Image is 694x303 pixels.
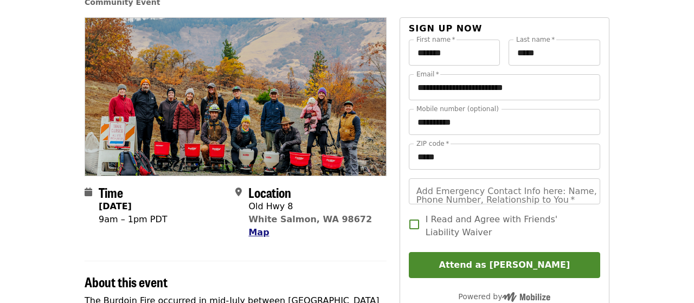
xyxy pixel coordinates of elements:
span: I Read and Agree with Friends' Liability Waiver [426,213,592,239]
input: ZIP code [409,144,600,170]
div: Old Hwy 8 [248,200,372,213]
i: calendar icon [85,187,92,197]
input: Mobile number (optional) [409,109,600,135]
label: Last name [516,36,555,43]
div: 9am – 1pm PDT [99,213,168,226]
button: Attend as [PERSON_NAME] [409,252,600,278]
input: Add Emergency Contact Info here: Name, Phone Number, Relationship to You [409,178,600,204]
label: Email [416,71,439,78]
i: map-marker-alt icon [235,187,242,197]
span: Sign up now [409,23,483,34]
strong: [DATE] [99,201,132,211]
button: Map [248,226,269,239]
span: About this event [85,272,168,291]
input: Last name [509,40,600,66]
span: Location [248,183,291,202]
img: Powered by Mobilize [502,292,550,302]
a: White Salmon, WA 98672 [248,214,372,224]
span: Time [99,183,123,202]
span: Powered by [458,292,550,301]
label: Mobile number (optional) [416,106,499,112]
img: Burdoin Fire Restoration organized by Friends Of The Columbia Gorge [85,18,386,175]
label: First name [416,36,455,43]
span: Map [248,227,269,237]
input: First name [409,40,500,66]
input: Email [409,74,600,100]
label: ZIP code [416,140,449,147]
